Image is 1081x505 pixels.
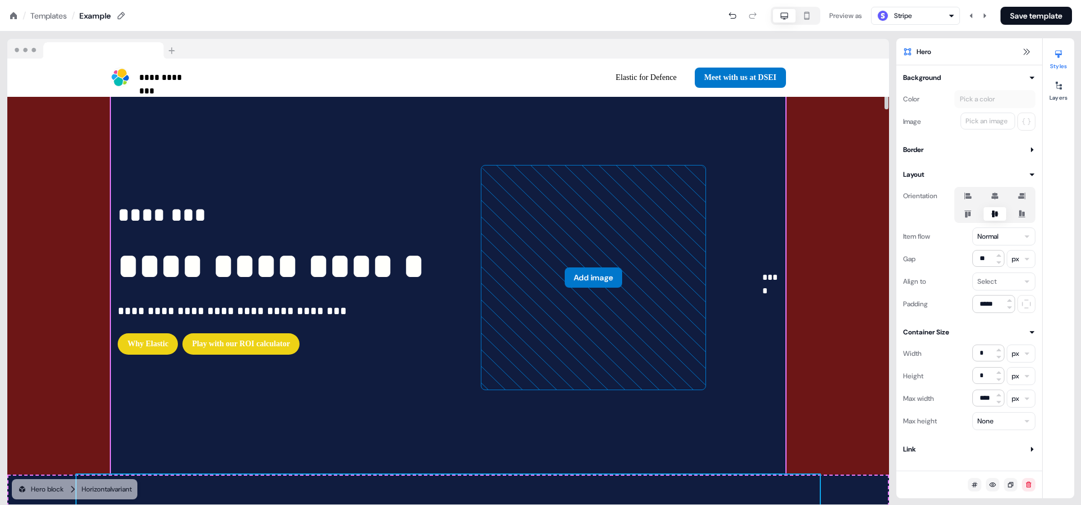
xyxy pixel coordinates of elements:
div: Image [903,113,921,131]
div: None [977,415,994,427]
button: Pick an image [961,113,1015,129]
div: Padding [903,295,928,313]
div: Layout [903,169,924,180]
button: Border [903,144,1035,155]
a: Templates [30,10,67,21]
div: px [1012,370,1019,382]
button: Layers [1043,77,1074,101]
div: px [1012,348,1019,359]
div: Container Size [903,327,949,338]
div: Add image [481,165,706,390]
div: Align to [903,272,926,291]
button: Link [903,444,1035,455]
div: Height [903,367,923,385]
div: Normal [977,231,998,242]
div: Stripe [894,10,912,21]
div: Item flow [903,227,930,245]
div: Pick an image [963,115,1010,127]
iframe: Global data mesh for public sector organizations [5,5,318,227]
div: Max width [903,390,934,408]
div: Example [79,10,111,21]
div: Pick a color [958,93,997,105]
div: Link [903,444,916,455]
button: Save template [1000,7,1072,25]
button: Why Elastic [118,333,178,355]
div: Border [903,144,923,155]
div: Width [903,345,922,363]
button: Elastic for Defence [607,68,686,88]
div: Max height [903,412,937,430]
div: / [72,10,75,22]
button: Stripe [871,7,960,25]
div: / [23,10,26,22]
div: Select [977,276,997,287]
div: Elastic for DefenceMeet with us at DSEI [453,68,786,88]
div: Why ElasticPlay with our ROI calculator [118,333,425,355]
div: Preview as [829,10,862,21]
img: Browser topbar [7,39,180,59]
div: Color [903,90,919,108]
button: Add image [565,267,622,288]
button: Play with our ROI calculator [182,333,300,355]
div: Orientation [903,187,937,205]
button: Pick a color [954,90,1035,108]
span: Hero [917,46,931,57]
button: Layout [903,169,1035,180]
button: Background [903,72,1035,83]
div: Hero block [17,484,64,495]
div: px [1012,253,1019,265]
div: Background [903,72,941,83]
div: px [1012,393,1019,404]
div: Gap [903,250,915,268]
button: Meet with us at DSEI [695,68,786,88]
button: Styles [1043,45,1074,70]
button: Container Size [903,327,1035,338]
div: Horizontal variant [82,484,132,495]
